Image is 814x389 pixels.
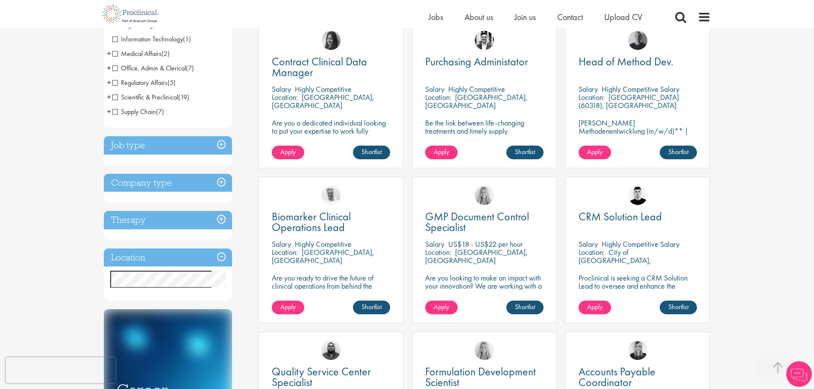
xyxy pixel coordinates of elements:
a: Heidi Hennigan [321,31,341,50]
span: Apply [434,302,449,311]
p: [GEOGRAPHIC_DATA], [GEOGRAPHIC_DATA] [272,247,374,265]
a: Quality Service Center Specialist [272,366,390,388]
span: + [107,47,111,60]
span: Apply [434,147,449,156]
img: Chatbot [786,361,812,387]
span: Salary [579,239,598,249]
p: [GEOGRAPHIC_DATA], [GEOGRAPHIC_DATA] [425,92,528,110]
h3: Location [104,249,232,267]
img: Ashley Bennett [321,341,341,360]
span: Medical Affairs [112,49,162,58]
span: (7) [186,64,194,73]
span: + [107,61,111,74]
a: CRM Solution Lead [579,211,697,222]
a: Shortlist [660,146,697,159]
a: Apply [579,301,611,314]
a: Join us [514,12,536,23]
span: Apply [280,147,296,156]
span: Supply Chain [112,107,164,116]
p: Highly Competitive Salary [602,239,679,249]
span: Office, Admin & Clerical [112,64,186,73]
span: (7) [156,107,164,116]
a: Biomarker Clinical Operations Lead [272,211,390,233]
h3: Job type [104,136,232,155]
span: Location: [272,92,298,102]
span: Apply [280,302,296,311]
span: Contract Clinical Data Manager [272,54,367,79]
span: Regulatory Affairs [112,78,176,87]
span: (2) [162,49,170,58]
span: Location: [579,92,605,102]
h3: Company type [104,174,232,192]
a: Contact [557,12,583,23]
p: Highly Competitive [295,239,352,249]
p: US$18 - US$22 per hour [448,239,523,249]
span: Apply [587,302,602,311]
img: Janelle Jones [628,341,647,360]
span: (1) [183,35,191,44]
img: Shannon Briggs [475,341,494,360]
span: Biomarker Clinical Operations Lead [272,209,351,234]
span: Information Technology [112,35,191,44]
a: Apply [425,146,458,159]
p: Highly Competitive [448,84,505,94]
span: Location: [425,92,451,102]
img: Edward Little [475,31,494,50]
span: Location: [425,247,451,257]
span: Location: [579,247,605,257]
span: Location: [272,247,298,257]
p: [PERSON_NAME] Methodenentwicklung (m/w/d)** | Dauerhaft | Biowissenschaften | [GEOGRAPHIC_DATA] (... [579,119,697,159]
span: Salary [425,84,444,94]
a: Purchasing Administator [425,56,544,67]
span: + [107,76,111,89]
h3: Therapy [104,211,232,229]
span: Apply [587,147,602,156]
p: [GEOGRAPHIC_DATA], [GEOGRAPHIC_DATA] [272,92,374,110]
a: Apply [579,146,611,159]
span: About us [464,12,493,23]
img: Patrick Melody [628,186,647,205]
a: Apply [272,146,304,159]
p: Highly Competitive Salary [602,84,679,94]
a: Accounts Payable Coordinator [579,366,697,388]
span: GMP Document Control Specialist [425,209,529,234]
a: Shortlist [353,146,390,159]
span: (19) [178,93,189,102]
a: Shortlist [506,301,544,314]
a: Formulation Development Scientist [425,366,544,388]
p: [GEOGRAPHIC_DATA], [GEOGRAPHIC_DATA] [425,247,528,265]
span: (5) [168,78,176,87]
img: Felix Zimmer [628,31,647,50]
span: Regulatory Affairs [112,78,168,87]
a: Shortlist [353,301,390,314]
span: + [107,91,111,103]
p: Are you a dedicated individual looking to put your expertise to work fully flexibly in a remote p... [272,119,390,143]
a: GMP Document Control Specialist [425,211,544,233]
span: Medical Affairs [112,49,170,58]
img: Shannon Briggs [475,186,494,205]
span: Salary [272,239,291,249]
span: Scientific & Preclinical [112,93,189,102]
span: Supply Chain [112,107,156,116]
a: Shortlist [506,146,544,159]
span: Purchasing Administator [425,54,528,69]
p: [GEOGRAPHIC_DATA] (60318), [GEOGRAPHIC_DATA] [579,92,679,110]
img: Joshua Bye [321,186,341,205]
a: Jobs [429,12,443,23]
a: Apply [425,301,458,314]
a: Upload CV [604,12,642,23]
a: Apply [272,301,304,314]
span: Scientific & Preclinical [112,93,178,102]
